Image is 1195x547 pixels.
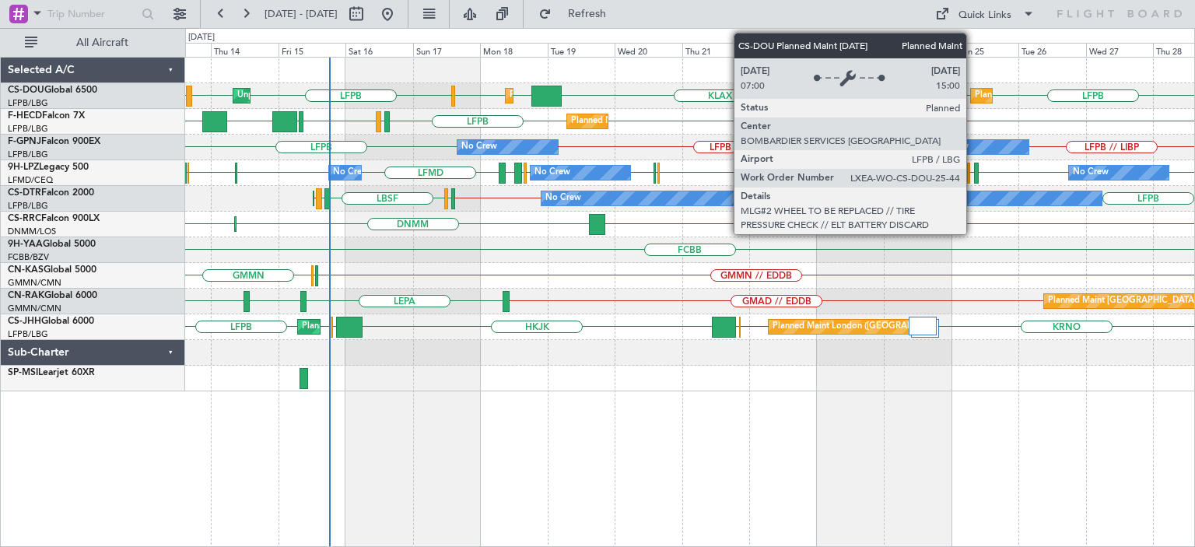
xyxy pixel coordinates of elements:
a: CS-JHHGlobal 6000 [8,317,94,326]
div: Planned Maint London ([GEOGRAPHIC_DATA]) [773,315,958,338]
span: All Aircraft [40,37,164,48]
span: CS-DOU [8,86,44,95]
a: LFPB/LBG [8,149,48,160]
div: No Crew [333,161,369,184]
a: F-HECDFalcon 7X [8,111,85,121]
div: Planned Maint [GEOGRAPHIC_DATA] ([GEOGRAPHIC_DATA]) [302,315,547,338]
a: CS-RRCFalcon 900LX [8,214,100,223]
div: Thu 21 [682,43,750,57]
div: No Crew [545,187,581,210]
span: 9H-LPZ [8,163,39,172]
a: CS-DTRFalcon 2000 [8,188,94,198]
span: CN-KAS [8,265,44,275]
a: CS-DOUGlobal 6500 [8,86,97,95]
a: LFPB/LBG [8,200,48,212]
span: SP-MSI [8,368,38,377]
a: CN-RAKGlobal 6000 [8,291,97,300]
span: F-HECD [8,111,42,121]
span: CS-JHH [8,317,41,326]
button: Refresh [531,2,625,26]
span: CS-RRC [8,214,41,223]
span: F-GPNJ [8,137,41,146]
a: LFMD/CEQ [8,174,53,186]
button: All Aircraft [17,30,169,55]
div: Fri 15 [279,43,346,57]
a: DNMM/LOS [8,226,56,237]
div: Wed 20 [615,43,682,57]
div: [DATE] [188,31,215,44]
a: GMMN/CMN [8,277,61,289]
div: Thu 14 [211,43,279,57]
button: Quick Links [927,2,1043,26]
span: Refresh [555,9,620,19]
div: Sun 24 [884,43,951,57]
div: Sat 23 [817,43,885,57]
a: LFPB/LBG [8,97,48,109]
input: Trip Number [47,2,137,26]
a: SP-MSILearjet 60XR [8,368,95,377]
div: Planned Maint [GEOGRAPHIC_DATA] ([GEOGRAPHIC_DATA]) [510,84,755,107]
div: Wed 27 [1086,43,1154,57]
a: 9H-LPZLegacy 500 [8,163,89,172]
a: 9H-YAAGlobal 5000 [8,240,96,249]
a: CN-KASGlobal 5000 [8,265,96,275]
div: Planned Maint [GEOGRAPHIC_DATA] ([GEOGRAPHIC_DATA]) [571,110,816,133]
div: No Crew [1073,161,1109,184]
a: GMMN/CMN [8,303,61,314]
div: Mon 25 [951,43,1019,57]
span: CN-RAK [8,291,44,300]
span: CS-DTR [8,188,41,198]
div: Sun 17 [413,43,481,57]
span: [DATE] - [DATE] [265,7,338,21]
div: No Crew [461,135,497,159]
div: Tue 26 [1018,43,1086,57]
a: LFPB/LBG [8,123,48,135]
div: Mon 18 [480,43,548,57]
div: No Crew [933,135,969,159]
a: FCBB/BZV [8,251,49,263]
div: Unplanned Maint [GEOGRAPHIC_DATA] ([GEOGRAPHIC_DATA]) [237,84,493,107]
div: Sat 16 [345,43,413,57]
div: Tue 19 [548,43,615,57]
div: Quick Links [958,8,1011,23]
div: No Crew [534,161,570,184]
div: Fri 22 [749,43,817,57]
a: LFPB/LBG [8,328,48,340]
span: 9H-YAA [8,240,43,249]
a: F-GPNJFalcon 900EX [8,137,100,146]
